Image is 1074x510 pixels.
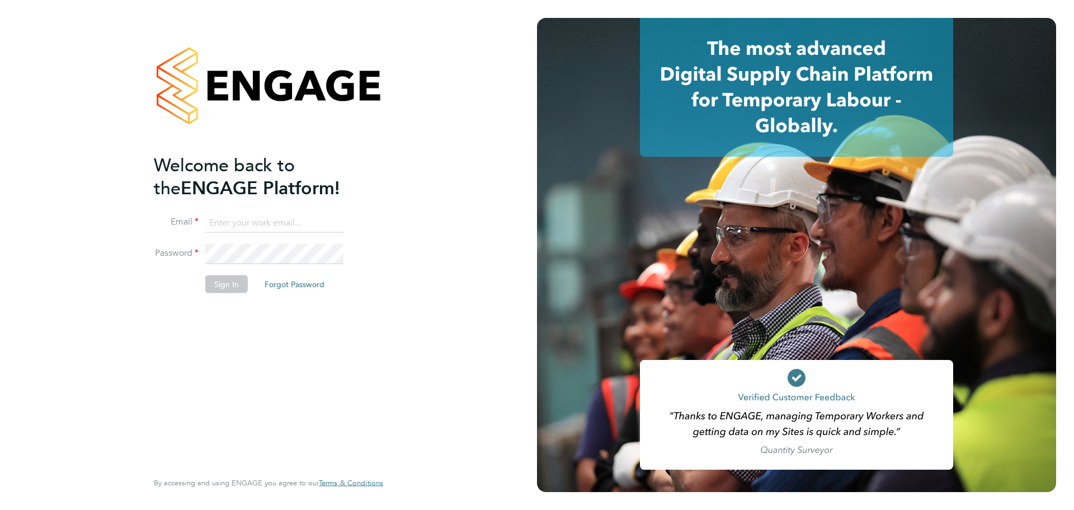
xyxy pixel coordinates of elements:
input: Enter your work email... [205,213,343,233]
label: Password [154,247,199,259]
label: Email [154,216,199,228]
span: By accessing and using ENGAGE you agree to our [154,478,383,488]
button: Forgot Password [256,275,333,293]
h2: ENGAGE Platform! [154,153,372,199]
button: Sign In [205,275,248,293]
a: Terms & Conditions [319,479,383,488]
span: Welcome back to the [154,154,295,199]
